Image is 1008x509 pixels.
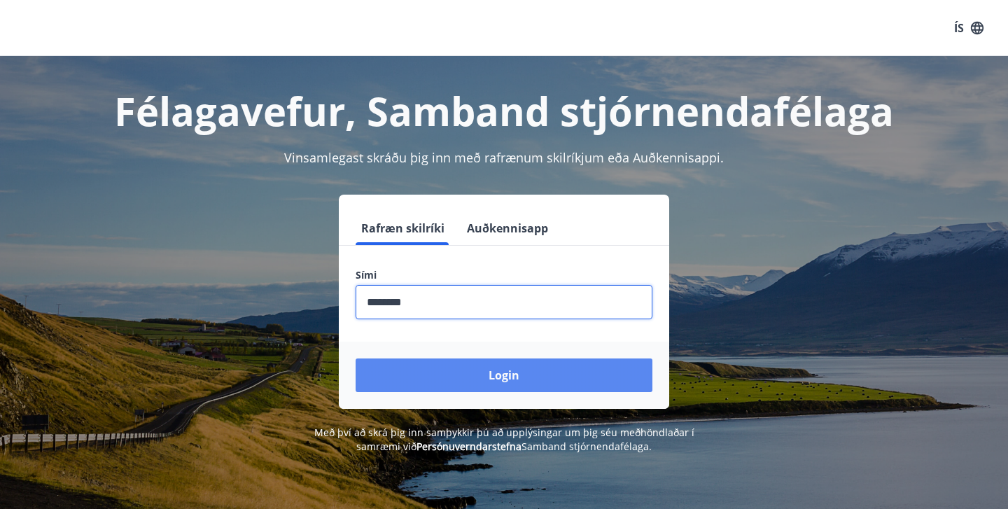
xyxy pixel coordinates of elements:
button: ÍS [946,15,991,41]
a: Persónuverndarstefna [416,440,521,453]
h1: Félagavefur, Samband stjórnendafélaga [17,84,991,137]
button: Rafræn skilríki [356,211,450,245]
label: Sími [356,268,652,282]
button: Login [356,358,652,392]
span: Með því að skrá þig inn samþykkir þú að upplýsingar um þig séu meðhöndlaðar í samræmi við Samband... [314,426,694,453]
button: Auðkennisapp [461,211,554,245]
span: Vinsamlegast skráðu þig inn með rafrænum skilríkjum eða Auðkennisappi. [284,149,724,166]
